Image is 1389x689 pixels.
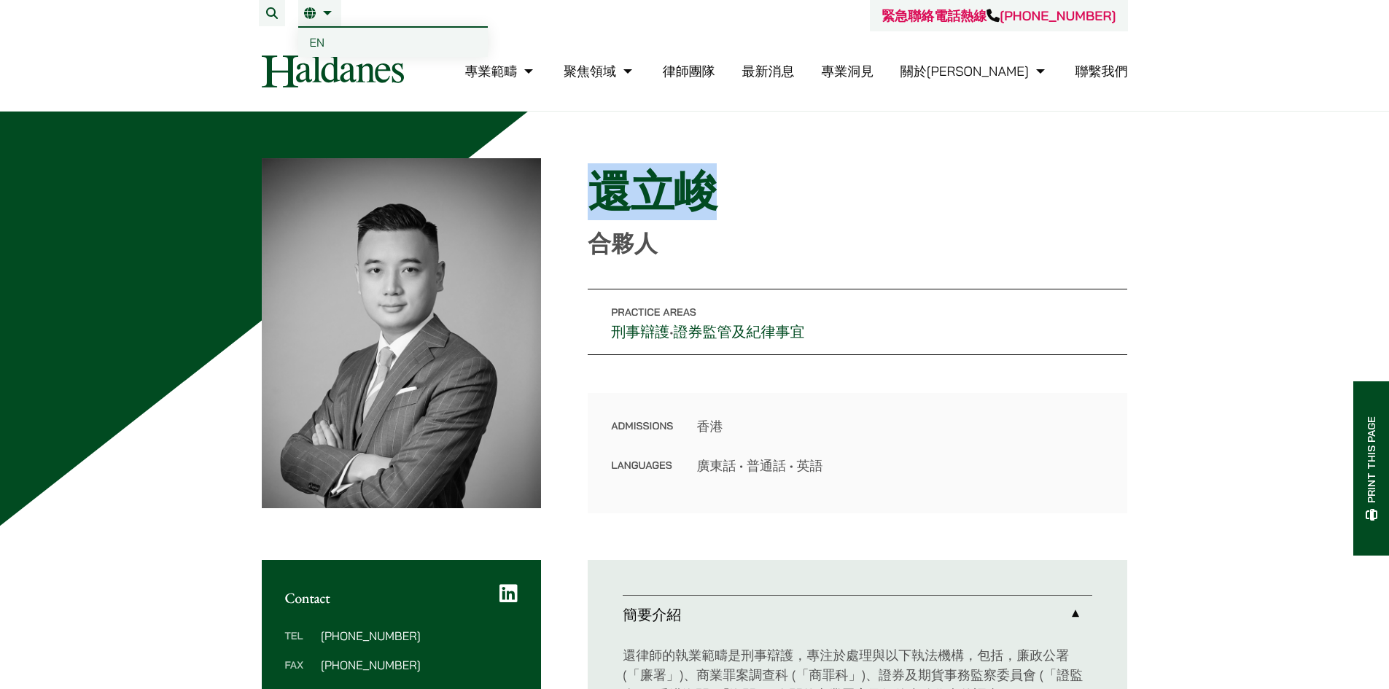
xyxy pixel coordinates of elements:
[499,583,518,604] a: LinkedIn
[588,166,1127,218] h1: 還立峻
[821,63,874,79] a: 專業洞見
[611,456,673,475] dt: Languages
[298,28,488,57] a: Switch to EN
[696,456,1104,475] dd: 廣東話 • 普通話 • 英語
[882,7,1116,24] a: 緊急聯絡電話熱線[PHONE_NUMBER]
[674,322,805,341] a: 證券監管及紀律事宜
[1075,63,1128,79] a: 聯繫我們
[588,289,1127,355] p: •
[285,589,518,607] h2: Contact
[611,322,669,341] a: 刑事辯護
[285,659,315,688] dt: Fax
[464,63,537,79] a: 專業範疇
[696,416,1104,436] dd: 香港
[304,7,335,19] a: 繁
[564,63,636,79] a: 聚焦領域
[663,63,715,79] a: 律師團隊
[623,596,1092,634] a: 簡要介紹
[588,230,1127,257] p: 合夥人
[262,55,404,87] img: Logo of Haldanes
[321,659,518,671] dd: [PHONE_NUMBER]
[310,35,325,50] span: EN
[285,630,315,659] dt: Tel
[611,305,696,319] span: Practice Areas
[611,416,673,456] dt: Admissions
[900,63,1048,79] a: 關於何敦
[321,630,518,642] dd: [PHONE_NUMBER]
[742,63,794,79] a: 最新消息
